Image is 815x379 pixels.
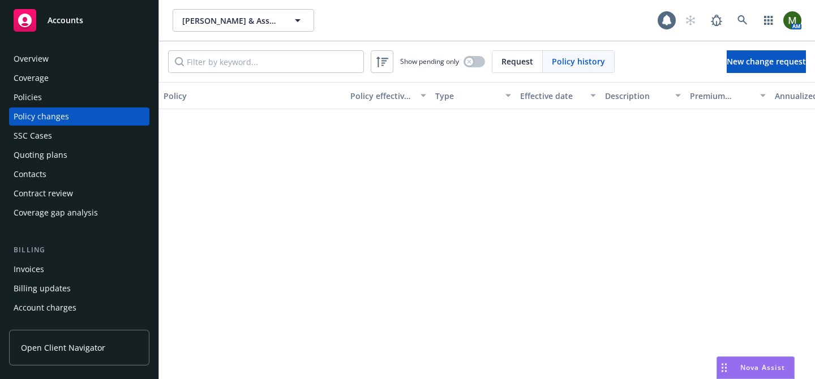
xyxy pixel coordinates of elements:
[605,90,668,102] div: Description
[48,16,83,25] span: Accounts
[9,260,149,278] a: Invoices
[705,9,728,32] a: Report a Bug
[9,244,149,256] div: Billing
[14,107,69,126] div: Policy changes
[783,11,801,29] img: photo
[520,90,584,102] div: Effective date
[600,82,685,109] button: Description
[9,107,149,126] a: Policy changes
[159,82,346,109] button: Policy
[346,82,431,109] button: Policy effective dates
[516,82,600,109] button: Effective date
[679,9,702,32] a: Start snowing
[9,146,149,164] a: Quoting plans
[9,204,149,222] a: Coverage gap analysis
[552,55,605,67] span: Policy history
[14,50,49,68] div: Overview
[9,69,149,87] a: Coverage
[690,90,753,102] div: Premium change
[9,184,149,203] a: Contract review
[685,82,770,109] button: Premium change
[727,56,806,67] span: New change request
[14,165,46,183] div: Contacts
[9,299,149,317] a: Account charges
[9,318,149,336] a: Installment plans
[14,260,44,278] div: Invoices
[164,90,341,102] div: Policy
[501,55,533,67] span: Request
[717,357,731,378] div: Drag to move
[757,9,780,32] a: Switch app
[14,299,76,317] div: Account charges
[14,204,98,222] div: Coverage gap analysis
[9,165,149,183] a: Contacts
[14,318,80,336] div: Installment plans
[14,146,67,164] div: Quoting plans
[14,69,49,87] div: Coverage
[173,9,314,32] button: [PERSON_NAME] & Associates, Inc.
[9,279,149,298] a: Billing updates
[14,88,42,106] div: Policies
[9,88,149,106] a: Policies
[9,127,149,145] a: SSC Cases
[717,356,795,379] button: Nova Assist
[9,5,149,36] a: Accounts
[350,90,414,102] div: Policy effective dates
[182,15,280,27] span: [PERSON_NAME] & Associates, Inc.
[14,279,71,298] div: Billing updates
[431,82,516,109] button: Type
[731,9,754,32] a: Search
[14,184,73,203] div: Contract review
[435,90,499,102] div: Type
[168,50,364,73] input: Filter by keyword...
[9,50,149,68] a: Overview
[400,57,459,66] span: Show pending only
[14,127,52,145] div: SSC Cases
[740,363,785,372] span: Nova Assist
[727,50,806,73] a: New change request
[21,342,105,354] span: Open Client Navigator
